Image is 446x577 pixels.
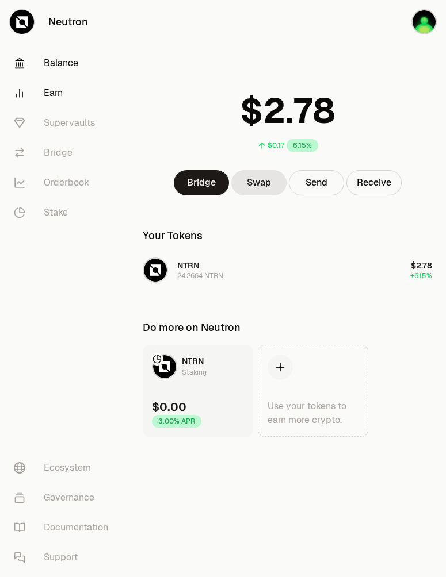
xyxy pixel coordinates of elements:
[5,513,124,543] a: Documentation
[5,198,124,228] a: Stake
[5,48,124,78] a: Balance
[258,345,368,437] a: Use your tokens to earn more crypto.
[5,108,124,138] a: Supervaults
[5,168,124,198] a: Orderbook
[268,399,359,427] div: Use your tokens to earn more crypto.
[5,138,124,168] a: Bridge
[143,345,253,437] a: NTRN LogoNTRNStaking$0.003.00% APR
[182,356,204,366] span: NTRN
[143,228,203,244] div: Your Tokens
[144,259,167,282] img: NTRN Logo
[182,367,207,378] div: Staking
[413,10,436,33] img: limit order 5
[153,355,176,378] img: NTRN Logo
[268,141,284,150] div: $0.17
[5,453,124,483] a: Ecosystem
[231,170,287,195] a: Swap
[143,320,241,336] div: Do more on Neutron
[152,399,186,415] div: $0.00
[410,271,432,280] span: +6.15%
[5,483,124,513] a: Governance
[289,170,344,195] button: Send
[346,170,402,195] button: Receive
[177,271,223,280] div: 24.2664 NTRN
[5,543,124,572] a: Support
[177,260,199,271] span: NTRN
[411,260,432,271] span: $2.78
[174,170,229,195] a: Bridge
[5,78,124,108] a: Earn
[152,415,201,428] div: 3.00% APR
[287,139,318,152] div: 6.15%
[136,253,439,287] button: NTRN LogoNTRN24.2664 NTRN$2.78+6.15%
